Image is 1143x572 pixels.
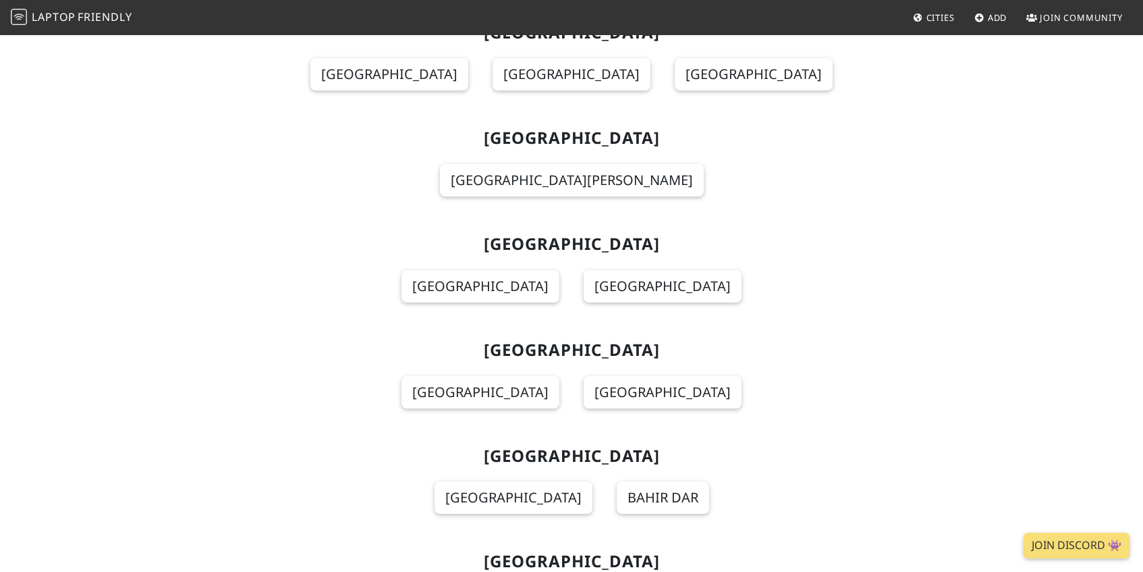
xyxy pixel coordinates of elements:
a: [GEOGRAPHIC_DATA] [401,376,559,409]
a: [GEOGRAPHIC_DATA][PERSON_NAME] [440,164,704,197]
h2: [GEOGRAPHIC_DATA] [134,552,1009,571]
a: [GEOGRAPHIC_DATA] [401,270,559,303]
a: [GEOGRAPHIC_DATA] [310,58,468,90]
h2: [GEOGRAPHIC_DATA] [134,128,1009,148]
a: Add [969,5,1013,30]
span: Laptop [32,9,76,24]
a: Join Community [1021,5,1128,30]
a: [GEOGRAPHIC_DATA] [675,58,833,90]
a: [GEOGRAPHIC_DATA] [435,482,592,514]
a: [GEOGRAPHIC_DATA] [584,376,742,409]
span: Cities [926,11,955,24]
a: [GEOGRAPHIC_DATA] [493,58,650,90]
span: Add [988,11,1007,24]
a: Bahir Dar [617,482,709,514]
h2: [GEOGRAPHIC_DATA] [134,340,1009,360]
h2: [GEOGRAPHIC_DATA] [134,234,1009,254]
a: Cities [908,5,960,30]
a: LaptopFriendly LaptopFriendly [11,6,132,30]
a: [GEOGRAPHIC_DATA] [584,270,742,303]
span: Friendly [78,9,132,24]
img: LaptopFriendly [11,9,27,25]
h2: [GEOGRAPHIC_DATA] [134,446,1009,466]
span: Join Community [1040,11,1123,24]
